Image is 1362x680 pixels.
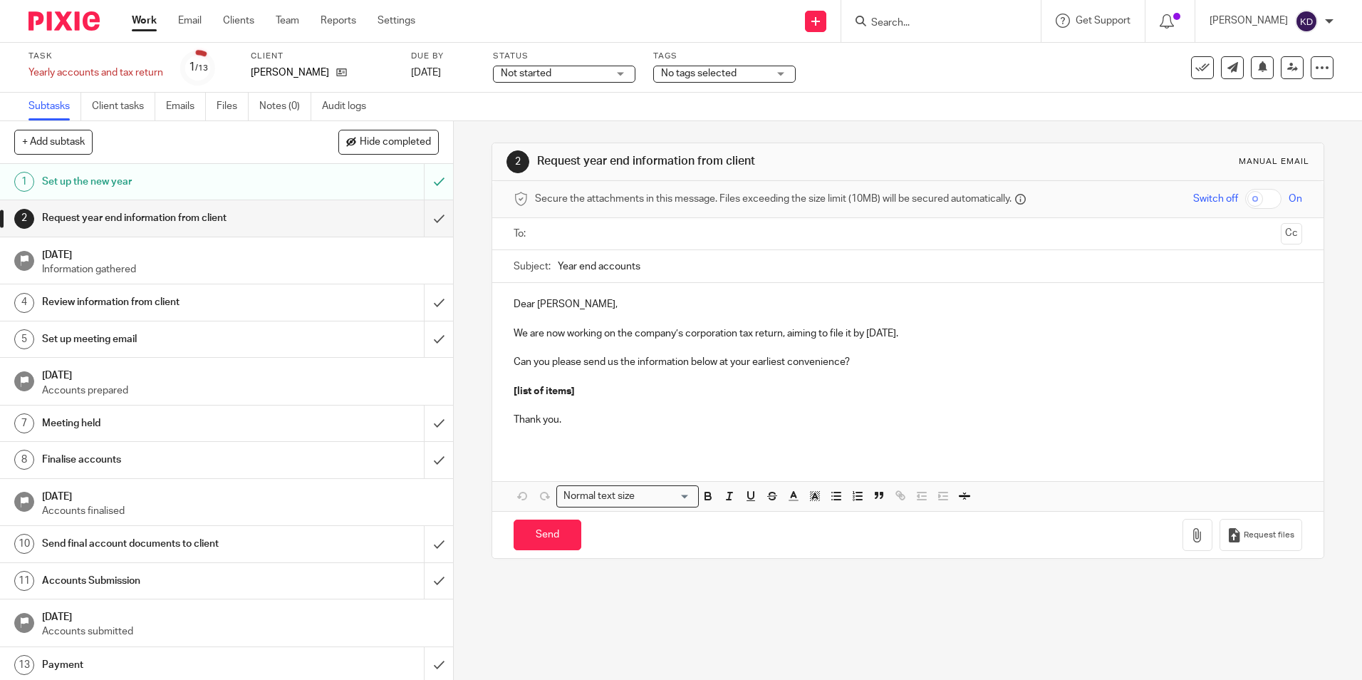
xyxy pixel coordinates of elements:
[870,17,998,30] input: Search
[42,533,287,555] h1: Send final account documents to client
[514,227,529,241] label: To:
[14,534,34,554] div: 10
[92,93,155,120] a: Client tasks
[217,93,249,120] a: Files
[28,66,163,80] div: Yearly accounts and tax return
[42,262,440,277] p: Information gathered
[411,68,441,78] span: [DATE]
[661,68,737,78] span: No tags selected
[42,207,287,229] h1: Request year end information from client
[1289,192,1302,206] span: On
[514,520,581,550] input: Send
[195,64,208,72] small: /13
[1281,223,1302,244] button: Cc
[42,292,287,313] h1: Review information from client
[166,93,206,120] a: Emails
[14,329,34,349] div: 5
[276,14,299,28] a: Team
[251,66,329,80] p: [PERSON_NAME]
[14,655,34,675] div: 13
[14,209,34,229] div: 2
[514,297,1301,311] p: Dear [PERSON_NAME],
[132,14,157,28] a: Work
[360,137,431,148] span: Hide completed
[42,654,287,676] h1: Payment
[1244,530,1294,541] span: Request files
[14,450,34,470] div: 8
[639,489,690,504] input: Search for option
[1193,192,1238,206] span: Switch off
[42,607,440,624] h1: [DATE]
[506,150,529,173] div: 2
[42,383,440,398] p: Accounts prepared
[14,293,34,313] div: 4
[259,93,311,120] a: Notes (0)
[535,192,1012,206] span: Secure the attachments in this message. Files exceeding the size limit (10MB) will be secured aut...
[1295,10,1318,33] img: svg%3E
[14,130,93,154] button: + Add subtask
[493,51,635,62] label: Status
[189,59,208,76] div: 1
[42,365,440,383] h1: [DATE]
[14,413,34,433] div: 7
[653,51,796,62] label: Tags
[322,93,377,120] a: Audit logs
[556,485,699,508] div: Search for option
[514,326,1301,341] p: We are now working on the company’s corporation tax return, aiming to file it by [DATE].
[42,486,440,504] h1: [DATE]
[560,489,638,504] span: Normal text size
[501,68,551,78] span: Not started
[321,14,356,28] a: Reports
[1239,156,1309,168] div: Manual email
[28,11,100,31] img: Pixie
[1210,14,1288,28] p: [PERSON_NAME]
[514,259,551,274] label: Subject:
[14,571,34,591] div: 11
[1076,16,1130,26] span: Get Support
[42,624,440,639] p: Accounts submitted
[378,14,415,28] a: Settings
[178,14,202,28] a: Email
[1220,519,1302,551] button: Request files
[514,386,575,396] strong: [list of items]
[537,154,938,169] h1: Request year end information from client
[42,570,287,592] h1: Accounts Submission
[223,14,254,28] a: Clients
[411,51,475,62] label: Due by
[338,130,439,154] button: Hide completed
[28,93,81,120] a: Subtasks
[42,329,287,350] h1: Set up meeting email
[14,172,34,192] div: 1
[42,413,287,434] h1: Meeting held
[42,449,287,470] h1: Finalise accounts
[42,504,440,518] p: Accounts finalised
[514,355,1301,369] p: Can you please send us the information below at your earliest convenience?
[28,51,163,62] label: Task
[251,51,393,62] label: Client
[514,413,1301,427] p: Thank you.
[42,244,440,262] h1: [DATE]
[42,171,287,192] h1: Set up the new year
